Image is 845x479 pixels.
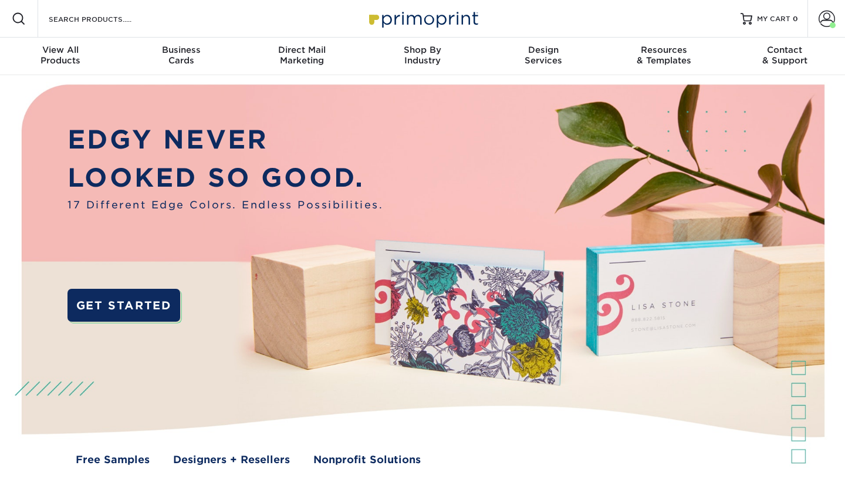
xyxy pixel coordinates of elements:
[241,45,362,55] span: Direct Mail
[67,289,180,322] a: GET STARTED
[362,38,483,75] a: Shop ByIndustry
[362,45,483,55] span: Shop By
[724,45,845,66] div: & Support
[121,45,242,66] div: Cards
[67,121,383,159] p: EDGY NEVER
[483,38,604,75] a: DesignServices
[483,45,604,66] div: Services
[241,38,362,75] a: Direct MailMarketing
[173,452,290,467] a: Designers + Resellers
[48,12,162,26] input: SEARCH PRODUCTS.....
[483,45,604,55] span: Design
[604,45,725,55] span: Resources
[313,452,421,467] a: Nonprofit Solutions
[241,45,362,66] div: Marketing
[724,45,845,55] span: Contact
[76,452,150,467] a: Free Samples
[67,197,383,212] span: 17 Different Edge Colors. Endless Possibilities.
[67,159,383,197] p: LOOKED SO GOOD.
[121,45,242,55] span: Business
[121,38,242,75] a: BusinessCards
[724,38,845,75] a: Contact& Support
[604,45,725,66] div: & Templates
[362,45,483,66] div: Industry
[793,15,798,23] span: 0
[757,14,790,24] span: MY CART
[364,6,481,31] img: Primoprint
[604,38,725,75] a: Resources& Templates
